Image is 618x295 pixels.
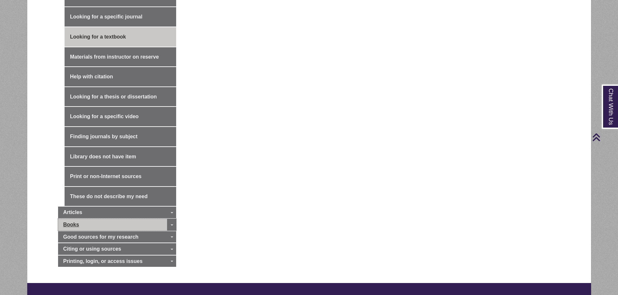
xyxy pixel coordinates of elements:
a: Books [58,219,176,231]
a: Print or non-Internet sources [65,167,176,186]
a: Articles [58,207,176,218]
a: Back to Top [592,133,616,142]
span: Books [63,222,79,227]
a: Printing, login, or access issues [58,255,176,267]
a: These do not describe my need [65,187,176,206]
span: Printing, login, or access issues [63,258,143,264]
a: Library does not have item [65,147,176,166]
a: Citing or using sources [58,243,176,255]
a: Good sources for my research [58,231,176,243]
span: Articles [63,210,82,215]
a: Finding journals by subject [65,127,176,146]
a: Materials from instructor on reserve [65,47,176,67]
span: Citing or using sources [63,246,121,252]
a: Looking for a specific journal [65,7,176,27]
a: Looking for a textbook [65,27,176,47]
a: Help with citation [65,67,176,86]
span: Good sources for my research [63,234,139,240]
a: Looking for a specific video [65,107,176,126]
a: Looking for a thesis or dissertation [65,87,176,107]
